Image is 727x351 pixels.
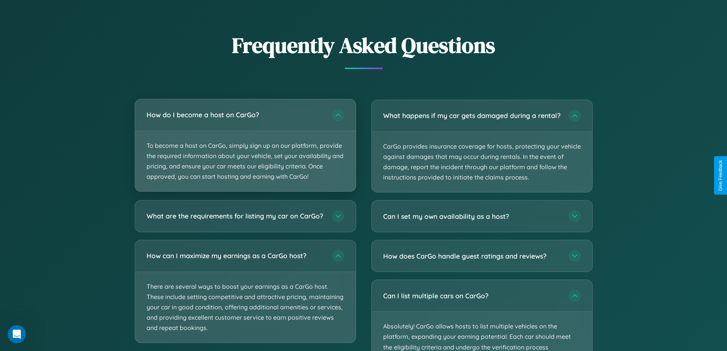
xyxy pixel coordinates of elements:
div: Give Feedback [718,160,723,191]
h3: Can I list multiple cars on CarGo? [383,291,561,301]
h3: What happens if my car gets damaged during a rental? [383,111,561,120]
p: CarGo provides insurance coverage for hosts, protecting your vehicle against damages that may occ... [372,132,592,192]
h3: How can I maximize my earnings as a CarGo host? [147,251,324,261]
p: There are several ways to boost your earnings as a CarGo host. These include setting competitive ... [135,272,356,343]
h2: Frequently Asked Questions [135,31,593,60]
h3: How does CarGo handle guest ratings and reviews? [383,251,561,261]
h3: Can I set my own availability as a host? [383,212,561,221]
iframe: Intercom live chat [8,325,26,343]
h3: What are the requirements for listing my car on CarGo? [147,212,324,221]
p: To become a host on CarGo, simply sign up on our platform, provide the required information about... [135,131,356,192]
h3: How do I become a host on CarGo? [147,110,324,120]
